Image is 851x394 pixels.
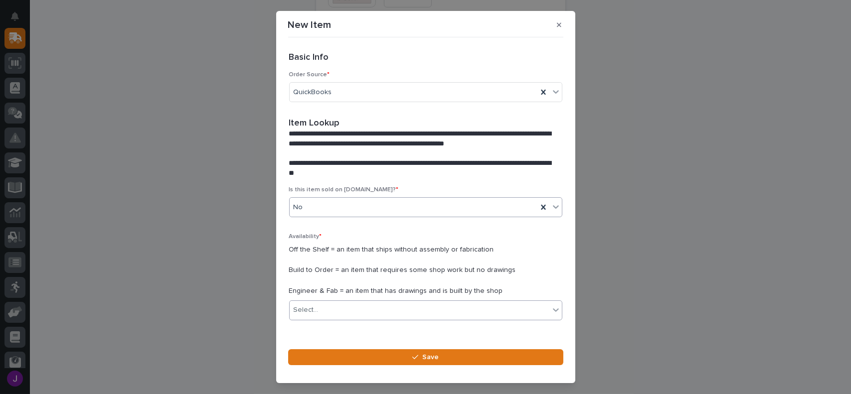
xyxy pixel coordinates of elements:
span: No [294,202,303,213]
button: Save [288,349,563,365]
span: Availability [289,234,322,240]
p: Off the Shelf = an item that ships without assembly or fabrication Build to Order = an item that ... [289,245,562,296]
span: QuickBooks [294,87,332,98]
span: Is this item sold on [DOMAIN_NAME]? [289,187,399,193]
p: New Item [288,19,332,31]
span: Order Source [289,72,330,78]
span: Save [422,353,439,362]
div: Select... [294,305,319,315]
h2: Basic Info [289,52,329,63]
h2: Item Lookup [289,118,340,129]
